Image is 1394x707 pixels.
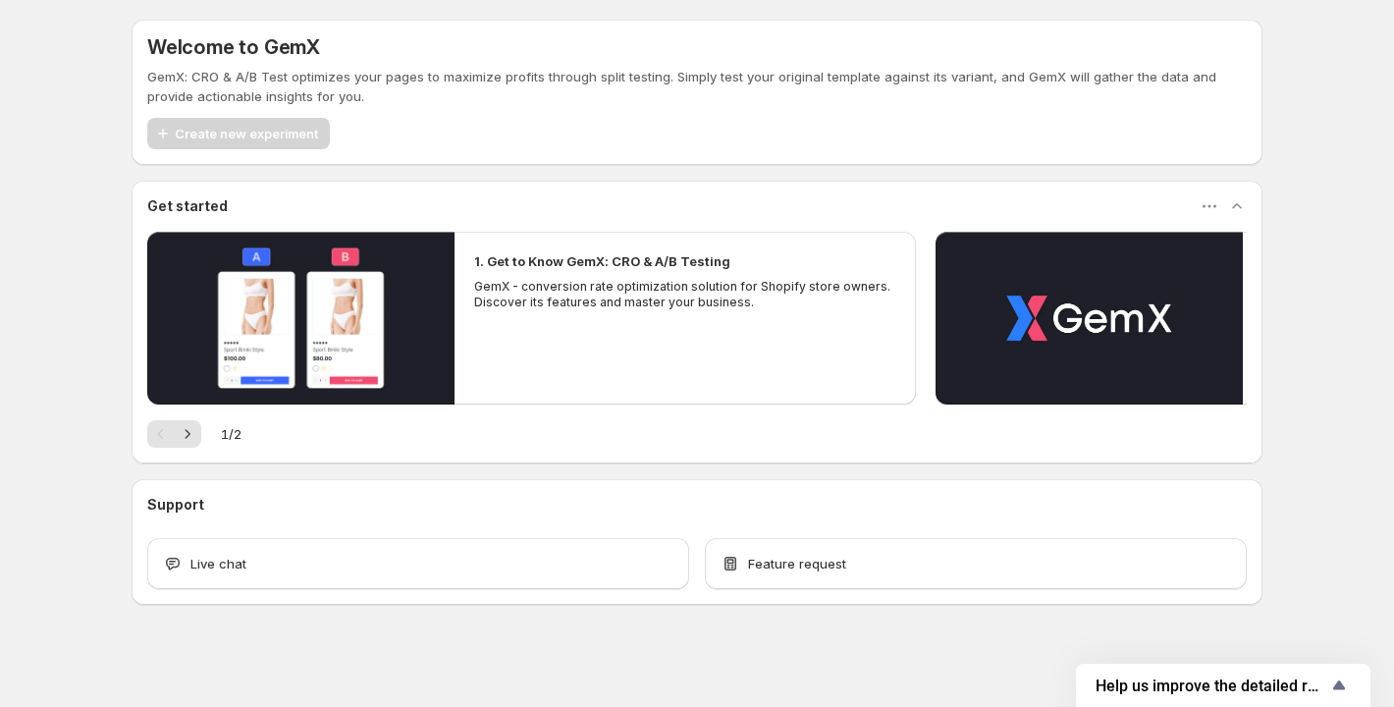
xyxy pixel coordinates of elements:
[147,420,201,448] nav: Pagination
[221,424,241,444] span: 1 / 2
[147,196,228,216] h3: Get started
[474,251,730,271] h2: 1. Get to Know GemX: CRO & A/B Testing
[936,232,1243,405] button: Play video
[174,420,201,448] button: Next
[147,67,1247,106] p: GemX: CRO & A/B Test optimizes your pages to maximize profits through split testing. Simply test ...
[474,279,896,310] p: GemX - conversion rate optimization solution for Shopify store owners. Discover its features and ...
[1096,677,1327,695] span: Help us improve the detailed report for A/B campaigns
[190,554,246,573] span: Live chat
[1096,674,1351,697] button: Show survey - Help us improve the detailed report for A/B campaigns
[748,554,846,573] span: Feature request
[147,232,455,405] button: Play video
[147,35,320,59] h5: Welcome to GemX
[147,495,204,515] h3: Support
